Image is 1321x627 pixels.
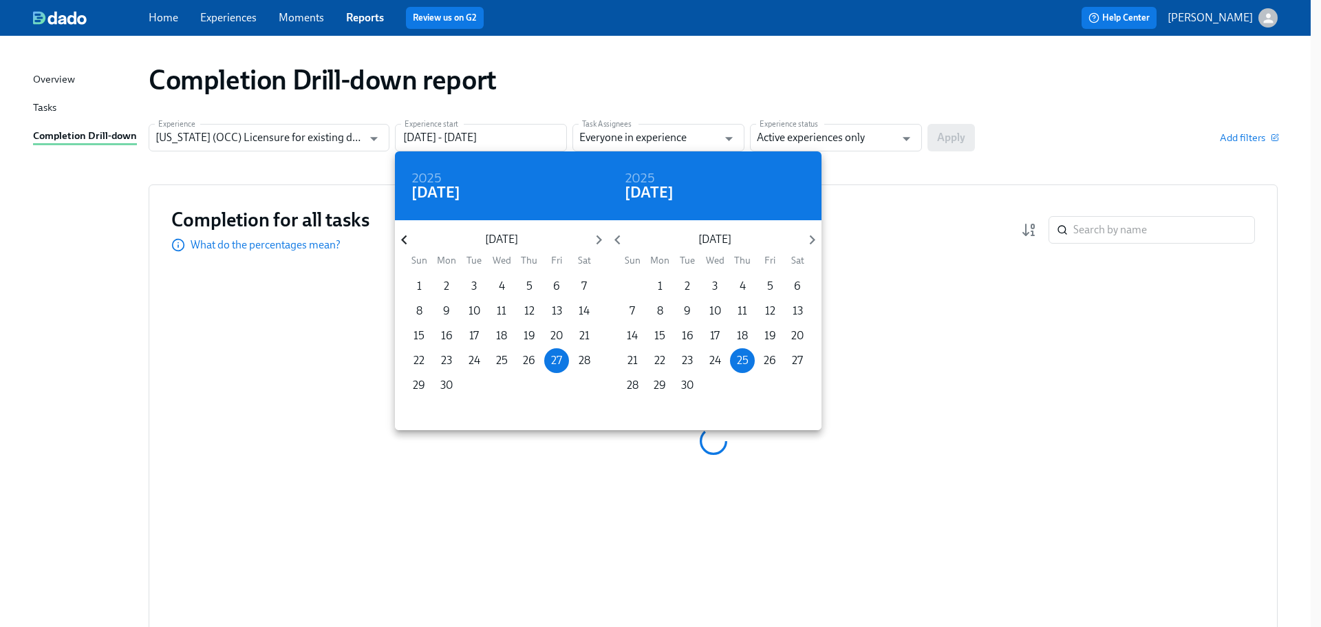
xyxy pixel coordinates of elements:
[785,254,810,267] span: Sat
[434,373,459,398] button: 30
[443,304,450,319] p: 9
[517,299,541,323] button: 12
[550,328,563,343] p: 20
[440,378,453,393] p: 30
[553,279,560,294] p: 6
[441,353,452,368] p: 23
[489,299,514,323] button: 11
[647,373,672,398] button: 29
[712,279,718,294] p: 3
[579,304,590,319] p: 14
[407,348,431,373] button: 22
[654,328,665,343] p: 15
[517,323,541,348] button: 19
[627,353,638,368] p: 21
[544,348,569,373] button: 27
[709,304,721,319] p: 10
[682,353,693,368] p: 23
[469,328,479,343] p: 17
[496,328,507,343] p: 18
[413,378,425,393] p: 29
[740,279,746,294] p: 4
[441,328,453,343] p: 16
[471,279,477,294] p: 3
[434,323,459,348] button: 16
[416,304,422,319] p: 8
[758,348,782,373] button: 26
[792,353,803,368] p: 27
[764,328,776,343] p: 19
[407,373,431,398] button: 29
[572,254,597,267] span: Sat
[785,323,810,348] button: 20
[625,182,674,203] h4: [DATE]
[469,353,480,368] p: 24
[411,168,442,190] h6: 2025
[572,274,597,299] button: 7
[620,299,645,323] button: 7
[544,274,569,299] button: 6
[625,168,655,190] h6: 2025
[647,274,672,299] button: 1
[517,348,541,373] button: 26
[647,299,672,323] button: 8
[489,348,514,373] button: 25
[685,279,690,294] p: 2
[785,299,810,323] button: 13
[434,348,459,373] button: 23
[794,279,801,294] p: 6
[620,254,645,267] span: Sun
[579,328,590,343] p: 21
[526,279,533,294] p: 5
[411,186,460,200] button: [DATE]
[702,323,727,348] button: 17
[625,172,655,186] button: 2025
[414,328,425,343] p: 15
[758,323,782,348] button: 19
[572,299,597,323] button: 14
[658,279,663,294] p: 1
[524,304,535,319] p: 12
[627,378,638,393] p: 28
[709,353,721,368] p: 24
[684,304,691,319] p: 9
[675,348,700,373] button: 23
[496,353,508,368] p: 25
[581,279,587,294] p: 7
[767,279,773,294] p: 5
[627,328,638,343] p: 14
[625,186,674,200] button: [DATE]
[462,254,486,267] span: Tue
[765,304,775,319] p: 12
[579,353,590,368] p: 28
[620,323,645,348] button: 14
[489,323,514,348] button: 18
[524,328,535,343] p: 19
[434,274,459,299] button: 2
[675,254,700,267] span: Tue
[411,172,442,186] button: 2025
[497,304,506,319] p: 11
[434,299,459,323] button: 9
[411,182,460,203] h4: [DATE]
[738,304,747,319] p: 11
[517,254,541,267] span: Thu
[489,254,514,267] span: Wed
[647,348,672,373] button: 22
[462,299,486,323] button: 10
[682,328,694,343] p: 16
[462,323,486,348] button: 17
[572,323,597,348] button: 21
[675,299,700,323] button: 9
[702,254,727,267] span: Wed
[702,274,727,299] button: 3
[489,274,514,299] button: 4
[544,299,569,323] button: 13
[702,299,727,323] button: 10
[654,353,665,368] p: 22
[417,279,422,294] p: 1
[675,323,700,348] button: 16
[630,304,635,319] p: 7
[730,254,755,267] span: Thu
[730,299,755,323] button: 11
